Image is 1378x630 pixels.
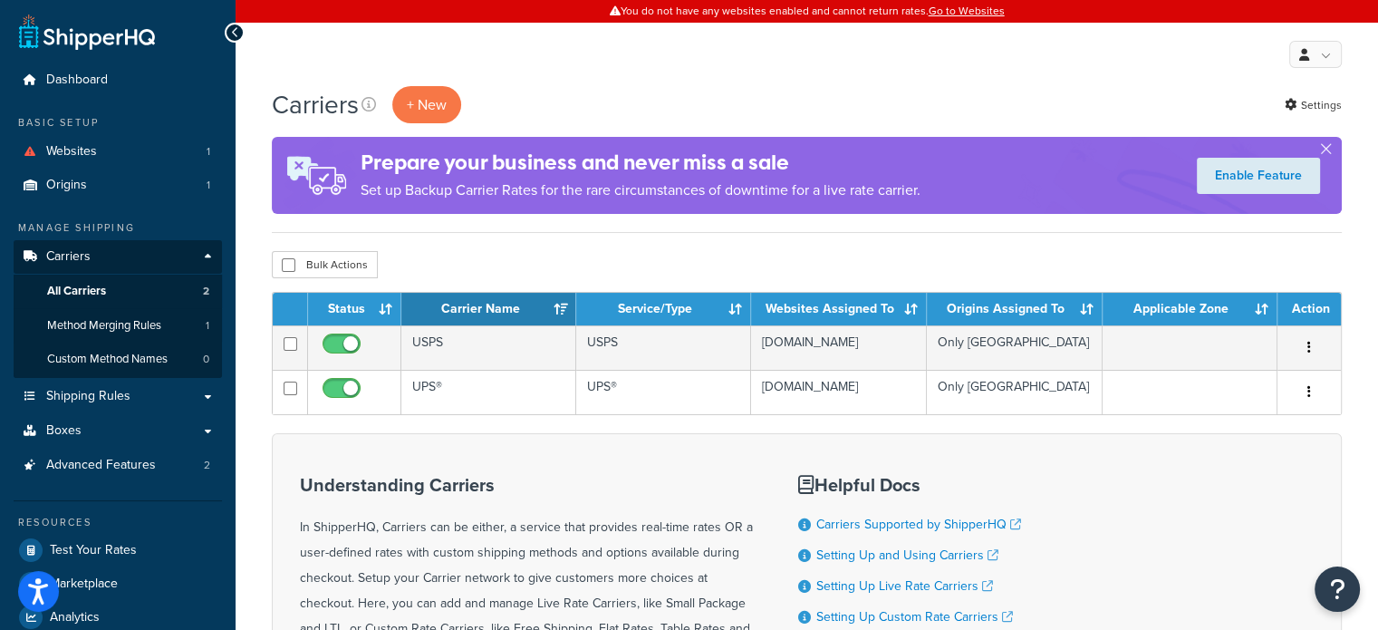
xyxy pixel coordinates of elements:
span: 2 [204,458,210,473]
th: Status: activate to sort column ascending [308,293,401,325]
th: Origins Assigned To: activate to sort column ascending [927,293,1103,325]
th: Action [1277,293,1341,325]
a: Shipping Rules [14,380,222,413]
li: Method Merging Rules [14,309,222,343]
a: Enable Feature [1197,158,1320,194]
h3: Understanding Carriers [300,475,753,495]
li: Custom Method Names [14,343,222,376]
li: Carriers [14,240,222,378]
h3: Helpful Docs [798,475,1035,495]
td: USPS [576,325,751,370]
span: Custom Method Names [47,352,168,367]
td: UPS® [401,370,576,414]
th: Service/Type: activate to sort column ascending [576,293,751,325]
button: + New [392,86,461,123]
a: Carriers [14,240,222,274]
td: USPS [401,325,576,370]
span: 0 [203,352,209,367]
li: Websites [14,135,222,169]
a: Advanced Features 2 [14,449,222,482]
span: Marketplace [50,577,118,592]
td: UPS® [576,370,751,414]
a: Test Your Rates [14,534,222,567]
td: [DOMAIN_NAME] [751,325,927,370]
span: 1 [206,318,209,334]
span: 1 [207,178,210,193]
li: Advanced Features [14,449,222,482]
a: Go to Websites [929,3,1005,19]
a: Settings [1285,92,1342,118]
td: [DOMAIN_NAME] [751,370,927,414]
td: Only [GEOGRAPHIC_DATA] [927,370,1103,414]
div: Manage Shipping [14,220,222,236]
td: Only [GEOGRAPHIC_DATA] [927,325,1103,370]
a: Dashboard [14,63,222,97]
div: Basic Setup [14,115,222,131]
a: Carriers Supported by ShipperHQ [816,515,1021,534]
span: Advanced Features [46,458,156,473]
a: ShipperHQ Home [19,14,155,50]
span: 1 [207,144,210,160]
li: Origins [14,169,222,202]
span: Websites [46,144,97,160]
span: Boxes [46,423,82,439]
a: Setting Up Live Rate Carriers [816,577,993,596]
th: Carrier Name: activate to sort column ascending [401,293,576,325]
span: Carriers [46,249,91,265]
h4: Prepare your business and never miss a sale [361,148,920,178]
span: 2 [203,284,209,299]
button: Bulk Actions [272,251,378,278]
a: Websites 1 [14,135,222,169]
img: ad-rules-rateshop-fe6ec290ccb7230408bd80ed9643f0289d75e0ffd9eb532fc0e269fcd187b520.png [272,137,361,214]
a: Boxes [14,414,222,448]
a: All Carriers 2 [14,275,222,308]
span: All Carriers [47,284,106,299]
span: Origins [46,178,87,193]
p: Set up Backup Carrier Rates for the rare circumstances of downtime for a live rate carrier. [361,178,920,203]
button: Open Resource Center [1315,567,1360,612]
span: Shipping Rules [46,389,130,404]
li: All Carriers [14,275,222,308]
h1: Carriers [272,87,359,122]
a: Origins 1 [14,169,222,202]
span: Dashboard [46,73,108,88]
a: Setting Up and Using Carriers [816,546,998,565]
span: Analytics [50,610,100,625]
div: Resources [14,515,222,530]
a: Custom Method Names 0 [14,343,222,376]
a: Marketplace [14,567,222,600]
span: Test Your Rates [50,543,137,558]
th: Applicable Zone: activate to sort column ascending [1103,293,1277,325]
a: Setting Up Custom Rate Carriers [816,607,1013,626]
a: Method Merging Rules 1 [14,309,222,343]
th: Websites Assigned To: activate to sort column ascending [751,293,927,325]
span: Method Merging Rules [47,318,161,334]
